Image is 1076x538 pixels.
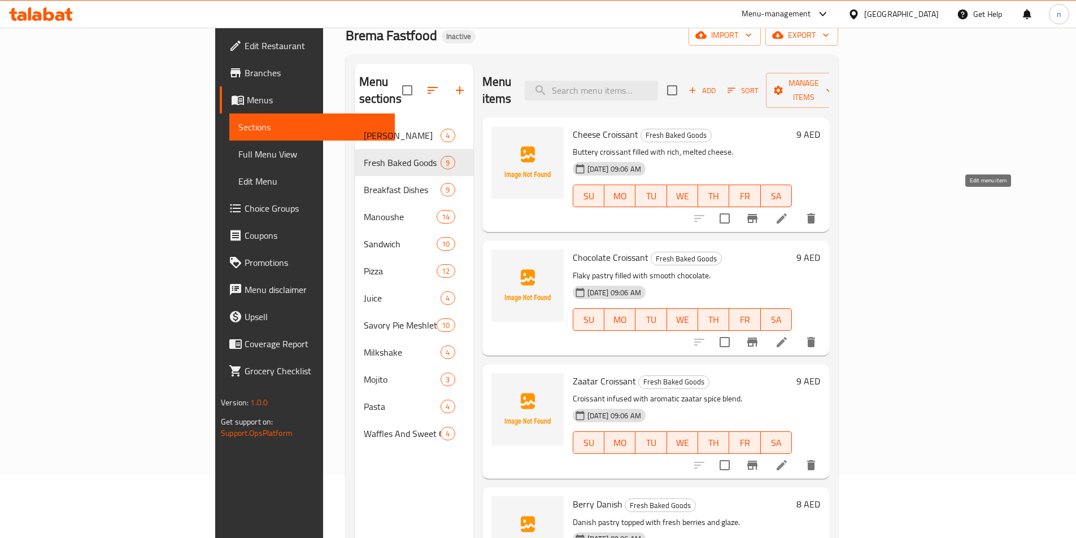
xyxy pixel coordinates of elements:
span: MO [609,312,631,328]
a: Branches [220,59,395,86]
div: Sandwich10 [355,230,473,257]
span: Mojito [364,373,441,386]
a: Menus [220,86,395,113]
button: Sort [725,82,761,99]
button: WE [667,185,698,207]
a: Support.OpsPlatform [221,426,293,440]
span: SA [765,188,787,204]
span: TH [703,188,725,204]
button: FR [729,185,760,207]
span: Manoushe [364,210,437,224]
span: 9 [441,158,454,168]
span: Version: [221,395,249,410]
span: Upsell [245,310,386,323]
span: Sort [728,84,759,97]
span: Fresh Baked Goods [651,252,721,265]
span: MO [609,435,631,451]
span: WE [672,312,694,328]
div: Breakfast Dishes [364,183,441,196]
div: Fresh Baked Goods [638,375,709,389]
div: Milkshake [364,345,441,359]
span: Cheese Croissant [573,126,638,143]
h6: 9 AED [796,250,820,265]
span: Branches [245,66,386,80]
div: Manoushe14 [355,203,473,230]
button: delete [798,452,825,479]
span: Coverage Report [245,337,386,351]
div: Fresh Baked Goods [641,129,712,142]
span: Pizza [364,264,437,278]
span: Menus [247,93,386,107]
span: Pasta [364,400,441,413]
div: Fresh Baked Goods [625,498,696,512]
span: Edit Menu [238,174,386,188]
div: items [441,427,455,440]
span: Zaatar Croissant [573,373,636,390]
div: items [437,264,455,278]
span: 9 [441,185,454,195]
button: SA [761,308,792,331]
input: search [525,81,658,100]
a: Full Menu View [229,141,395,168]
button: SU [573,431,604,454]
nav: Menu sections [355,117,473,452]
span: n [1057,8,1061,20]
img: Chocolate Croissant [491,250,564,322]
span: Select to update [713,330,737,354]
div: Fresh Baked Goods9 [355,149,473,176]
p: Croissant infused with aromatic zaatar spice blend. [573,392,792,406]
button: TU [635,308,666,331]
span: TU [640,312,662,328]
h6: 9 AED [796,126,820,142]
p: Flaky pastry filled with smooth chocolate. [573,269,792,283]
div: Sandwich [364,237,437,251]
button: SA [761,431,792,454]
div: Milkshake4 [355,339,473,366]
h6: 8 AED [796,496,820,512]
span: Select to update [713,453,737,477]
div: items [441,156,455,169]
span: Fresh Baked Goods [364,156,441,169]
span: 4 [441,428,454,439]
span: Sections [238,120,386,134]
div: Savory Pie Meshletet10 [355,312,473,339]
div: Menu-management [742,7,811,21]
a: Menu disclaimer [220,276,395,303]
button: delete [798,329,825,356]
span: Get support on: [221,414,273,429]
span: Inactive [442,32,476,41]
span: Manage items [775,76,833,104]
div: Alexandrian Hawawshi [364,129,441,142]
div: items [441,373,455,386]
span: Juice [364,291,441,305]
span: Add [687,84,717,97]
span: SU [578,188,600,204]
button: Branch-specific-item [739,329,766,356]
span: SA [765,435,787,451]
button: export [765,25,838,46]
button: FR [729,308,760,331]
h2: Menu items [482,73,512,107]
button: delete [798,205,825,232]
span: Full Menu View [238,147,386,161]
span: Edit Restaurant [245,39,386,53]
button: SU [573,185,604,207]
span: 12 [437,266,454,277]
button: import [689,25,761,46]
h6: 9 AED [796,373,820,389]
button: Add section [446,77,473,104]
span: Waffles And Sweet Crepes [364,427,441,440]
span: Savory Pie Meshletet [364,318,437,332]
button: FR [729,431,760,454]
div: items [437,210,455,224]
div: items [441,400,455,413]
span: SA [765,312,787,328]
div: items [437,318,455,332]
div: items [441,183,455,196]
button: Branch-specific-item [739,205,766,232]
span: SU [578,312,600,328]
